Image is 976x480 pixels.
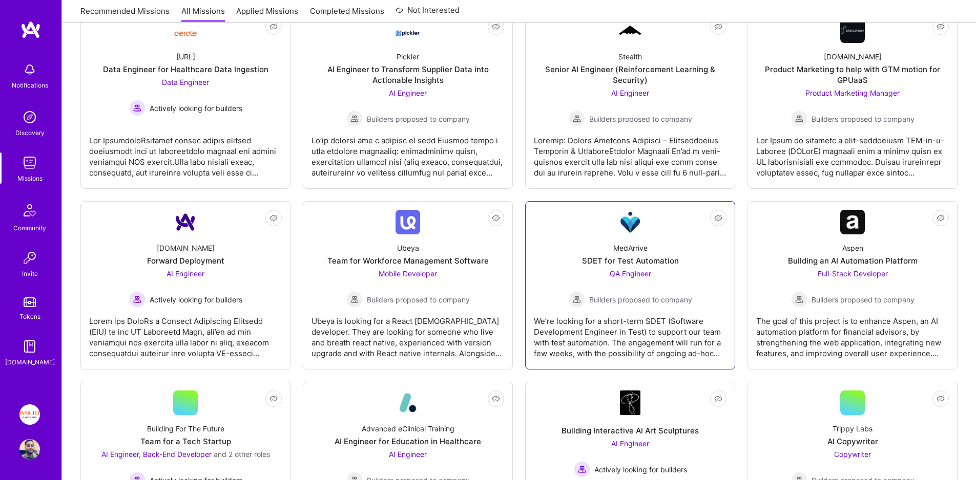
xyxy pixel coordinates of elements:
a: Insight Partners: Data & AI - Sourcing [17,404,43,425]
div: Building For The Future [147,423,224,434]
div: [DOMAIN_NAME] [824,51,882,62]
img: Builders proposed to company [346,111,363,127]
div: [DOMAIN_NAME] [157,243,215,253]
img: tokens [24,297,36,307]
i: icon EyeClosed [714,395,722,403]
div: Building Interactive AI Art Sculptures [562,425,699,436]
img: Company Logo [620,390,640,415]
span: Builders proposed to company [589,114,692,124]
span: Actively looking for builders [150,294,242,305]
img: discovery [19,107,40,127]
a: All Missions [181,6,225,23]
div: AI Copywriter [827,436,878,447]
div: The goal of this project is to enhance Aspen, an AI automation platform for financial advisors, b... [756,308,949,359]
div: Lor IpsumdoloRsitamet consec adipis elitsed doeiusmodt inci ut laboreetdolo magnaal eni admini ve... [89,127,282,178]
img: Invite [19,248,40,268]
div: Team for Workforce Management Software [327,255,489,266]
img: Company Logo [618,210,642,234]
img: User Avatar [19,439,40,460]
span: AI Engineer [611,89,649,97]
i: icon EyeClosed [937,395,945,403]
div: Lo’ip dolorsi ame c adipisc el sedd Eiusmod tempo i utla etdolore magnaaliq: enimadminimv quisn, ... [312,127,504,178]
img: Actively looking for builders [574,461,590,477]
img: bell [19,59,40,80]
img: Company Logo [840,210,865,234]
a: Company LogoAspenBuilding an AI Automation PlatformFull-Stack Developer Builders proposed to comp... [756,210,949,361]
span: AI Engineer [611,439,649,448]
i: icon EyeClosed [269,23,278,31]
span: Builders proposed to company [367,114,470,124]
div: Ubeya [397,243,419,253]
div: We’re looking for a short-term SDET (Software Development Engineer in Test) to support our team w... [534,308,726,359]
span: and 2 other roles [214,450,270,459]
span: Full-Stack Developer [818,269,888,278]
span: Actively looking for builders [594,464,687,475]
a: User Avatar [17,439,43,460]
img: Company Logo [396,390,420,415]
img: Community [17,198,42,223]
img: Actively looking for builders [129,291,146,308]
span: Mobile Developer [379,269,437,278]
i: icon EyeClosed [714,214,722,222]
div: Ubeya is looking for a React [DEMOGRAPHIC_DATA] developer. They are looking for someone who live ... [312,308,504,359]
i: icon EyeClosed [269,395,278,403]
div: SDET for Test Automation [582,255,679,266]
span: Builders proposed to company [812,114,915,124]
img: Builders proposed to company [569,111,585,127]
div: Advanced eClinical Training [362,423,454,434]
img: Company Logo [840,18,865,43]
a: Company LogoPicklerAI Engineer to Transform Supplier Data into Actionable InsightsAI Engineer Bui... [312,18,504,180]
span: Actively looking for builders [150,103,242,114]
div: Loremip: Dolors Ametcons Adipisci – Elitseddoeius Temporin & UtlaboreEtdolor Magnaali En’ad m ven... [534,127,726,178]
div: MedArrive [613,243,648,253]
a: Company Logo[DOMAIN_NAME]Product Marketing to help with GTM motion for GPUaaSProduct Marketing Ma... [756,18,949,180]
span: Builders proposed to company [812,294,915,305]
img: Company Logo [173,210,198,234]
div: AI Engineer to Transform Supplier Data into Actionable Insights [312,64,504,85]
a: Applied Missions [236,6,298,23]
div: AI Engineer for Education in Healthcare [335,436,481,447]
i: icon EyeClosed [269,214,278,222]
span: Builders proposed to company [589,294,692,305]
div: Building an AI Automation Platform [788,255,918,266]
span: AI Engineer [167,269,204,278]
i: icon EyeClosed [937,214,945,222]
span: AI Engineer [389,89,427,97]
div: Lor Ipsum do sitametc a elit-seddoeiusm TEM-in-u-Laboree (DOLorE) magnaali enim a minimv quisn ex... [756,127,949,178]
div: Trippy Labs [833,423,873,434]
i: icon EyeClosed [492,23,500,31]
span: AI Engineer [389,450,427,459]
i: icon EyeClosed [492,395,500,403]
img: Company Logo [396,210,420,234]
a: Not Interested [396,4,460,23]
span: Product Marketing Manager [805,89,900,97]
span: QA Engineer [610,269,651,278]
div: Aspen [842,243,863,253]
a: Company Logo[DOMAIN_NAME]Forward DeploymentAI Engineer Actively looking for buildersActively look... [89,210,282,361]
img: Builders proposed to company [346,291,363,308]
a: Company LogoStealthSenior AI Engineer (Reinforcement Learning & Security)AI Engineer Builders pro... [534,18,726,180]
div: Product Marketing to help with GTM motion for GPUaaS [756,64,949,85]
a: Company Logo[URL]Data Engineer for Healthcare Data IngestionData Engineer Actively looking for bu... [89,18,282,180]
span: Builders proposed to company [367,294,470,305]
a: Company LogoUbeyaTeam for Workforce Management SoftwareMobile Developer Builders proposed to comp... [312,210,504,361]
img: Company Logo [618,24,642,37]
div: Discovery [15,127,45,138]
div: Lorem ips DoloRs a Consect Adipiscing Elitsedd (EIU) te inc UT Laboreetd Magn, ali’en ad min veni... [89,308,282,359]
div: [DOMAIN_NAME] [5,357,55,367]
div: Senior AI Engineer (Reinforcement Learning & Security) [534,64,726,85]
div: Pickler [397,51,419,62]
span: Copywriter [834,450,871,459]
img: Company Logo [173,23,198,39]
img: Actively looking for builders [129,100,146,116]
img: Builders proposed to company [569,291,585,308]
div: [URL] [176,51,195,62]
div: Invite [22,268,38,279]
i: icon EyeClosed [492,214,500,222]
img: logo [20,20,41,39]
div: Data Engineer for Healthcare Data Ingestion [103,64,268,75]
a: Completed Missions [310,6,384,23]
i: icon EyeClosed [937,23,945,31]
span: AI Engineer, Back-End Developer [101,450,212,459]
div: Community [13,223,46,233]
